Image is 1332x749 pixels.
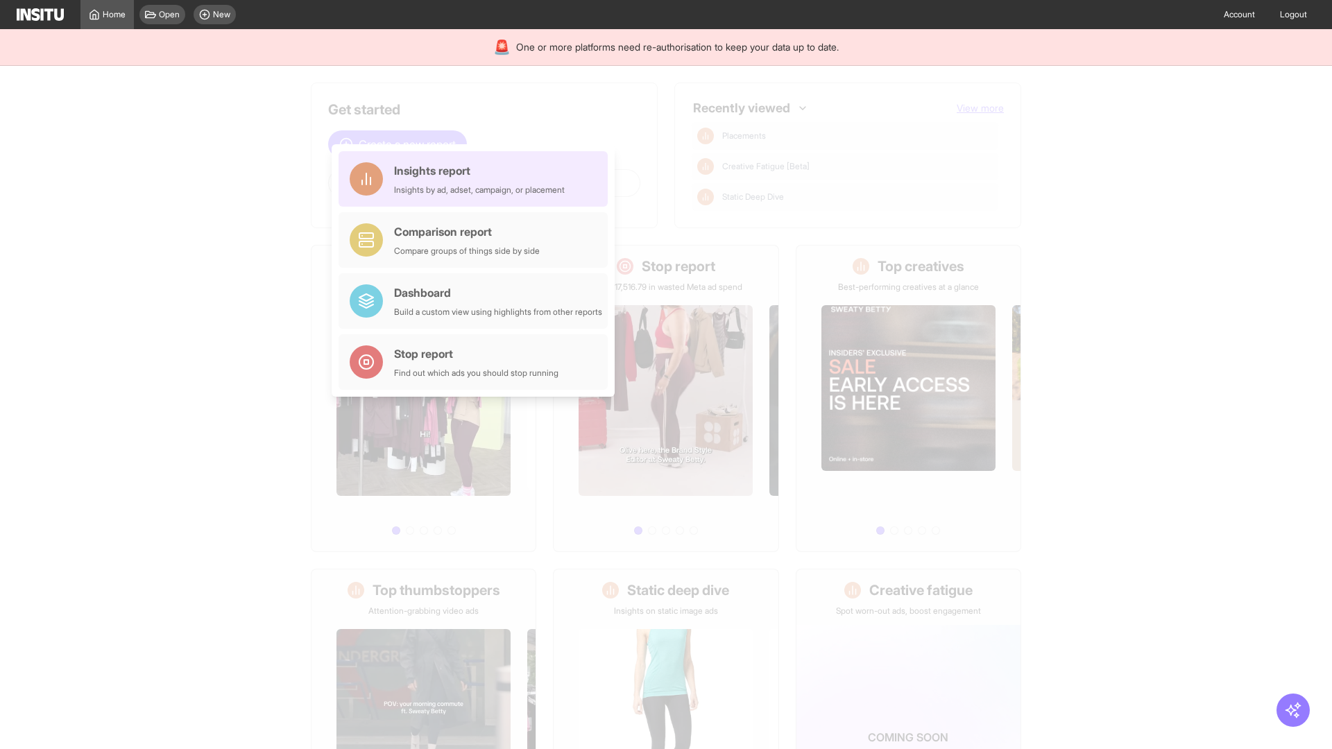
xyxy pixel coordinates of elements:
[394,223,540,240] div: Comparison report
[394,184,565,196] div: Insights by ad, adset, campaign, or placement
[493,37,511,57] div: 🚨
[394,162,565,179] div: Insights report
[394,307,602,318] div: Build a custom view using highlights from other reports
[103,9,126,20] span: Home
[516,40,839,54] span: One or more platforms need re-authorisation to keep your data up to date.
[394,368,558,379] div: Find out which ads you should stop running
[394,284,602,301] div: Dashboard
[394,345,558,362] div: Stop report
[394,246,540,257] div: Compare groups of things side by side
[213,9,230,20] span: New
[159,9,180,20] span: Open
[17,8,64,21] img: Logo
